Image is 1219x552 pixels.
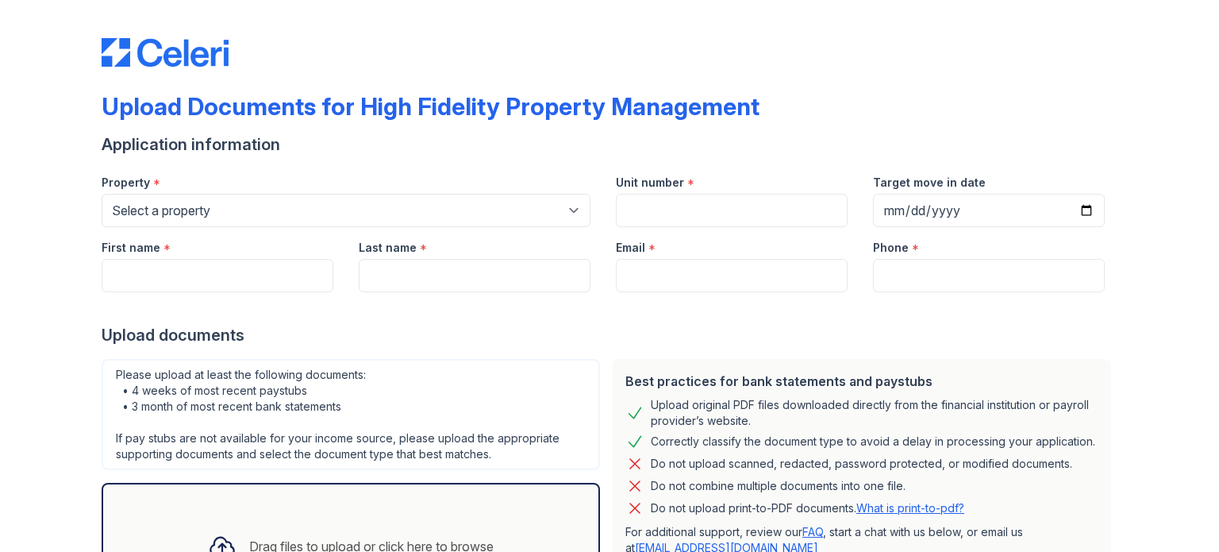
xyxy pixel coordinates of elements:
p: Do not upload print-to-PDF documents. [651,500,964,516]
a: FAQ [802,525,823,538]
div: Upload documents [102,324,1117,346]
div: Do not combine multiple documents into one file. [651,477,906,496]
div: Best practices for bank statements and paystubs [625,372,1098,391]
label: Phone [873,240,909,256]
div: Please upload at least the following documents: • 4 weeks of most recent paystubs • 3 month of mo... [102,359,600,470]
label: First name [102,240,160,256]
div: Upload Documents for High Fidelity Property Management [102,92,759,121]
label: Email [616,240,645,256]
img: CE_Logo_Blue-a8612792a0a2168367f1c8372b55b34899dd931a85d93a1a3d3e32e68fde9ad4.png [102,38,229,67]
label: Last name [359,240,417,256]
div: Do not upload scanned, redacted, password protected, or modified documents. [651,454,1072,473]
label: Unit number [616,175,684,191]
a: What is print-to-pdf? [856,501,964,515]
div: Upload original PDF files downloaded directly from the financial institution or payroll provider’... [651,397,1098,429]
label: Property [102,175,150,191]
label: Target move in date [873,175,986,191]
div: Correctly classify the document type to avoid a delay in processing your application. [651,432,1095,451]
div: Application information [102,133,1117,156]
